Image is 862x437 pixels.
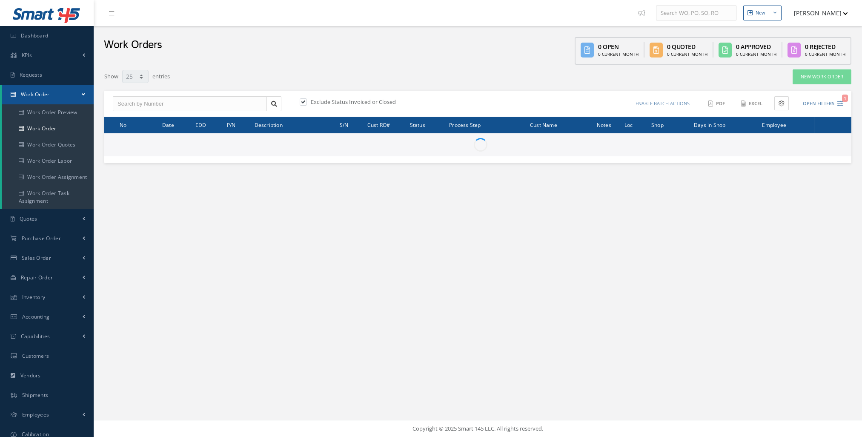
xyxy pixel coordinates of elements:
span: Date [162,121,174,129]
span: Sales Order [22,254,51,262]
span: Description [255,121,283,129]
span: Purchase Order [22,235,61,242]
div: 0 Current Month [598,51,639,57]
a: New Work Order [793,69,851,84]
label: Show [104,69,118,81]
a: Work Order [2,121,94,137]
span: EDD [195,121,206,129]
span: Process Step [449,121,481,129]
span: Shop [651,121,664,129]
span: Shipments [22,391,49,399]
span: Status [410,121,425,129]
button: Enable batch actions [627,96,698,111]
button: PDF [704,96,730,111]
div: 0 Quoted [667,42,707,51]
a: Work Order Assignment [2,169,94,185]
button: New [743,6,782,20]
span: Customers [22,352,49,359]
button: Open Filters1 [795,97,843,111]
span: No [120,121,126,129]
span: S/N [340,121,349,129]
span: Dashboard [21,32,49,39]
input: Search by Number [113,96,267,112]
span: Employee [762,121,786,129]
div: 0 Approved [736,42,776,51]
input: Search WO, PO, SO, RO [656,6,736,21]
div: Copyright © 2025 Smart 145 LLC. All rights reserved. [102,425,853,433]
div: 0 Current Month [667,51,707,57]
span: Requests [20,71,42,78]
span: Quotes [20,215,37,222]
span: Vendors [20,372,41,379]
a: Work Order Quotes [2,137,94,153]
div: 0 Open [598,42,639,51]
span: Capabilities [21,333,50,340]
label: Exclude Status Invoiced or Closed [309,98,396,106]
div: New [756,9,765,17]
span: Cust Name [530,121,557,129]
span: KPIs [22,52,32,59]
span: Days in Shop [694,121,725,129]
button: Excel [737,96,768,111]
span: Work Order [21,91,50,98]
div: 0 Current Month [736,51,776,57]
span: Notes [597,121,611,129]
span: Loc [624,121,633,129]
span: P/N [227,121,236,129]
span: 1 [842,95,848,102]
span: Repair Order [21,274,53,281]
button: [PERSON_NAME] [786,5,848,21]
span: Cust RO# [367,121,390,129]
span: Inventory [22,293,46,301]
a: Work Order Task Assignment [2,185,94,209]
div: 0 Rejected [805,42,845,51]
span: Employees [22,411,49,418]
div: 0 Current Month [805,51,845,57]
a: Work Order [2,85,94,104]
a: Work Order Labor [2,153,94,169]
a: Work Order Preview [2,104,94,121]
div: Exclude Status Invoiced or Closed [298,98,478,108]
h2: Work Orders [104,39,162,52]
label: entries [152,69,170,81]
span: Accounting [22,313,50,320]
